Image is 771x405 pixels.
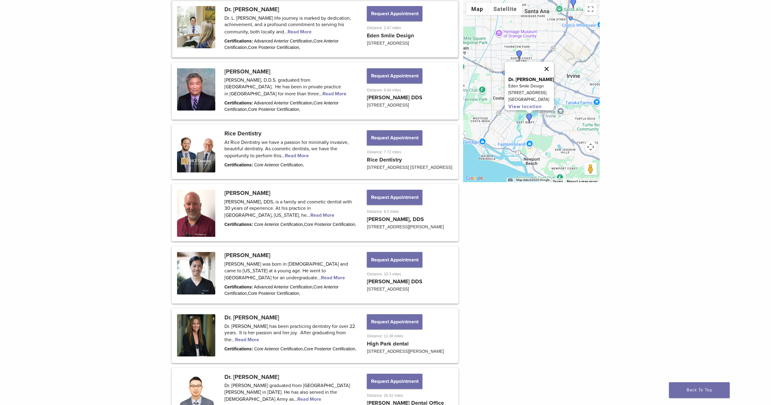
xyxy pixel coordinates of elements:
button: Show street map [466,3,488,15]
a: Open this area in Google Maps (opens a new window) [465,174,485,182]
button: Toggle fullscreen view [585,3,597,15]
button: Request Appointment [367,314,422,329]
button: Request Appointment [367,374,422,389]
div: Dr. Randy Fong [514,50,524,60]
p: Eden Smile Design [508,83,554,90]
a: Report a map error [567,180,598,183]
img: Google [465,174,485,182]
button: Close [539,62,554,76]
a: View location [508,104,542,110]
span: Map data ©2025 Google [516,178,549,182]
a: Terms [553,180,563,183]
p: [GEOGRAPHIC_DATA] [508,96,554,103]
div: Dr. James Chau [524,114,534,123]
button: Request Appointment [367,6,422,21]
button: Keyboard shortcuts [508,178,512,182]
button: Map camera controls [585,141,597,153]
button: Request Appointment [367,130,422,145]
p: Dr. [PERSON_NAME] [508,76,554,83]
button: Drag Pegman onto the map to open Street View [585,163,597,175]
a: Back To Top [669,382,730,398]
button: Request Appointment [367,190,422,205]
button: Request Appointment [367,252,422,267]
p: [STREET_ADDRESS] [508,90,554,96]
button: Show satellite imagery [488,3,522,15]
button: Request Appointment [367,68,422,83]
